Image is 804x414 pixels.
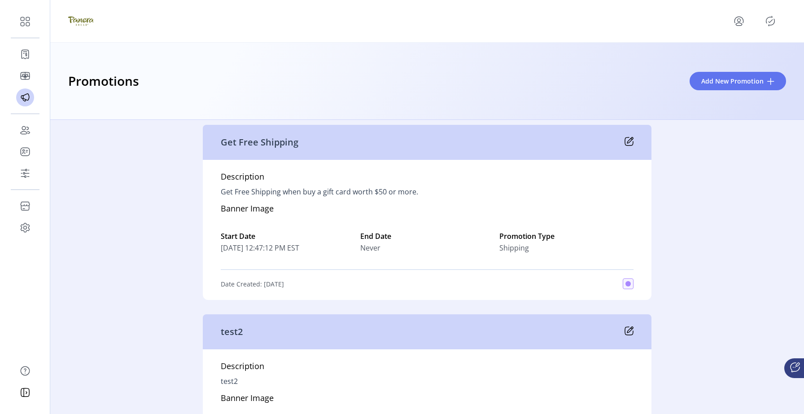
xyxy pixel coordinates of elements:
[221,186,418,197] p: Get Free Shipping when buy a gift card worth $50 or more.
[221,242,355,253] span: [DATE] 12:47:12 PM EST
[221,325,243,339] p: test2
[221,171,264,186] h5: Description
[499,231,634,242] label: Promotion Type
[360,242,380,253] span: Never
[499,242,529,253] span: Shipping
[221,392,274,408] h5: Banner Image
[221,203,274,218] h5: Banner Image
[221,136,298,149] p: Get Free Shipping
[690,72,786,90] button: Add New Promotion
[763,14,778,28] button: Publisher Panel
[732,14,746,28] button: menu
[221,279,284,289] p: Date Created: [DATE]
[221,376,238,387] p: test2
[701,76,764,86] span: Add New Promotion
[221,231,355,242] label: Start Date
[68,9,93,34] img: logo
[221,360,264,376] h5: Description
[68,71,139,91] h3: Promotions
[360,231,494,242] label: End Date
